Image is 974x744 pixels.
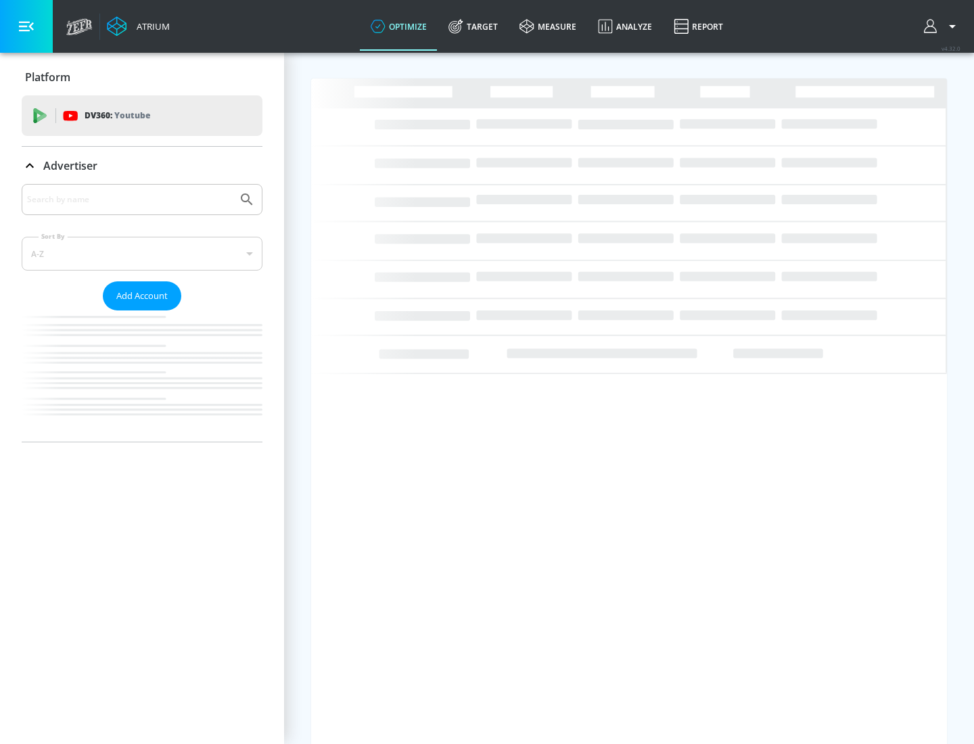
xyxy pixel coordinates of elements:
div: Advertiser [22,184,262,442]
span: v 4.32.0 [942,45,960,52]
div: Advertiser [22,147,262,185]
a: measure [509,2,587,51]
div: Atrium [131,20,170,32]
label: Sort By [39,232,68,241]
a: Report [663,2,734,51]
p: Platform [25,70,70,85]
p: DV360: [85,108,150,123]
div: Platform [22,58,262,96]
p: Advertiser [43,158,97,173]
div: A-Z [22,237,262,271]
a: Target [438,2,509,51]
a: optimize [360,2,438,51]
button: Add Account [103,281,181,310]
input: Search by name [27,191,232,208]
a: Analyze [587,2,663,51]
a: Atrium [107,16,170,37]
span: Add Account [116,288,168,304]
p: Youtube [114,108,150,122]
div: DV360: Youtube [22,95,262,136]
nav: list of Advertiser [22,310,262,442]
